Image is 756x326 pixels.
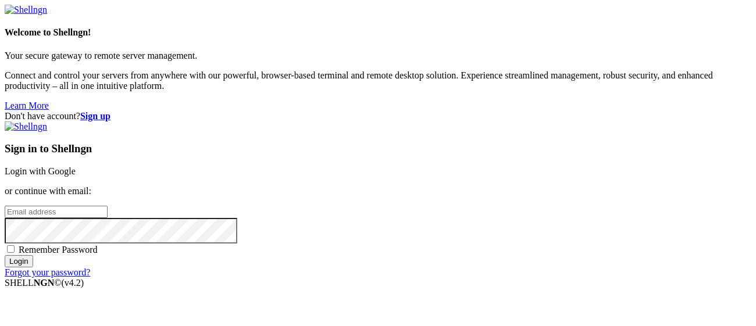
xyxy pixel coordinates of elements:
b: NGN [34,278,55,288]
input: Login [5,255,33,267]
img: Shellngn [5,5,47,15]
a: Login with Google [5,166,76,176]
a: Forgot your password? [5,267,90,277]
p: Connect and control your servers from anywhere with our powerful, browser-based terminal and remo... [5,70,751,91]
span: 4.2.0 [62,278,84,288]
p: or continue with email: [5,186,751,196]
div: Don't have account? [5,111,751,121]
h3: Sign in to Shellngn [5,142,751,155]
p: Your secure gateway to remote server management. [5,51,751,61]
img: Shellngn [5,121,47,132]
a: Learn More [5,101,49,110]
span: Remember Password [19,245,98,255]
span: SHELL © [5,278,84,288]
input: Remember Password [7,245,15,253]
a: Sign up [80,111,110,121]
h4: Welcome to Shellngn! [5,27,751,38]
input: Email address [5,206,108,218]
